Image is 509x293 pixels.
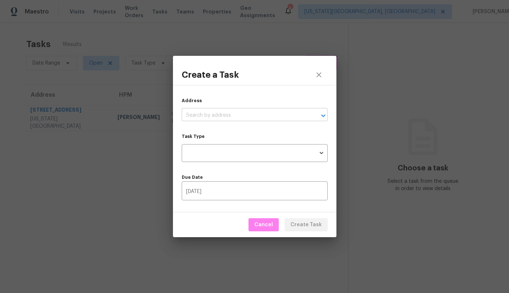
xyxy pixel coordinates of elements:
[248,218,279,232] button: Cancel
[182,99,202,103] label: Address
[182,70,239,80] h3: Create a Task
[254,220,273,230] span: Cancel
[182,134,328,139] label: Task Type
[182,175,328,180] label: Due Date
[182,144,328,162] div: ​
[310,66,328,84] button: close
[318,111,328,121] button: Open
[182,110,307,121] input: Search by address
